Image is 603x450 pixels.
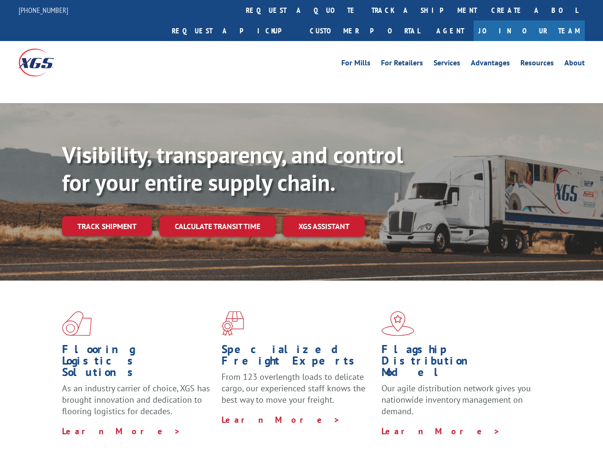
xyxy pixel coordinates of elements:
span: Our agile distribution network gives you nationwide inventory management on demand. [381,383,531,417]
a: Customer Portal [303,21,427,41]
a: Learn More > [222,414,340,425]
a: Agent [427,21,474,41]
a: For Retailers [381,59,423,70]
p: From 123 overlength loads to delicate cargo, our experienced staff knows the best way to move you... [222,371,374,414]
a: Learn More > [62,426,181,437]
h1: Specialized Freight Experts [222,344,374,371]
a: Advantages [471,59,510,70]
a: Services [434,59,460,70]
img: xgs-icon-focused-on-flooring-red [222,311,244,336]
a: Calculate transit time [159,216,275,237]
a: About [564,59,585,70]
a: XGS ASSISTANT [283,216,365,237]
a: Request a pickup [165,21,303,41]
a: For Mills [341,59,370,70]
img: xgs-icon-total-supply-chain-intelligence-red [62,311,92,336]
a: Join Our Team [474,21,585,41]
span: As an industry carrier of choice, XGS has brought innovation and dedication to flooring logistics... [62,383,210,417]
a: Resources [520,59,554,70]
a: Learn More > [381,426,500,437]
img: xgs-icon-flagship-distribution-model-red [381,311,414,336]
b: Visibility, transparency, and control for your entire supply chain. [62,140,403,197]
h1: Flagship Distribution Model [381,344,534,383]
a: [PHONE_NUMBER] [19,5,68,15]
a: Track shipment [62,216,152,236]
h1: Flooring Logistics Solutions [62,344,214,383]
